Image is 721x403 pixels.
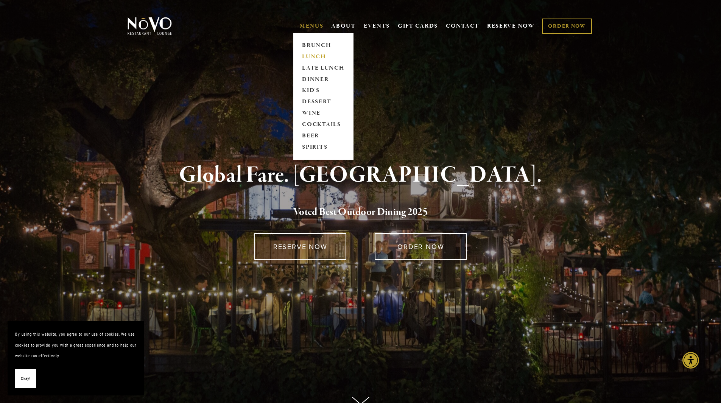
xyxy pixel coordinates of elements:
[300,96,347,108] a: DESSERT
[21,373,30,384] span: Okay!
[15,369,36,388] button: Okay!
[300,51,347,62] a: LUNCH
[375,233,467,260] a: ORDER NOW
[398,19,438,33] a: GIFT CARDS
[15,329,136,361] p: By using this website, you agree to our use of cookies. We use cookies to provide you with a grea...
[446,19,479,33] a: CONTACT
[300,142,347,153] a: SPIRITS
[487,19,535,33] a: RESERVE NOW
[179,161,542,190] strong: Global Fare. [GEOGRAPHIC_DATA].
[300,108,347,119] a: WINE
[300,62,347,74] a: LATE LUNCH
[126,17,173,36] img: Novo Restaurant &amp; Lounge
[300,119,347,131] a: COCKTAILS
[364,22,390,30] a: EVENTS
[682,352,699,369] div: Accessibility Menu
[300,131,347,142] a: BEER
[300,74,347,85] a: DINNER
[300,40,347,51] a: BRUNCH
[254,233,346,260] a: RESERVE NOW
[300,22,324,30] a: MENUS
[8,321,144,395] section: Cookie banner
[542,19,592,34] a: ORDER NOW
[331,22,356,30] a: ABOUT
[300,85,347,96] a: KID'S
[140,204,581,220] h2: 5
[293,205,423,220] a: Voted Best Outdoor Dining 202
